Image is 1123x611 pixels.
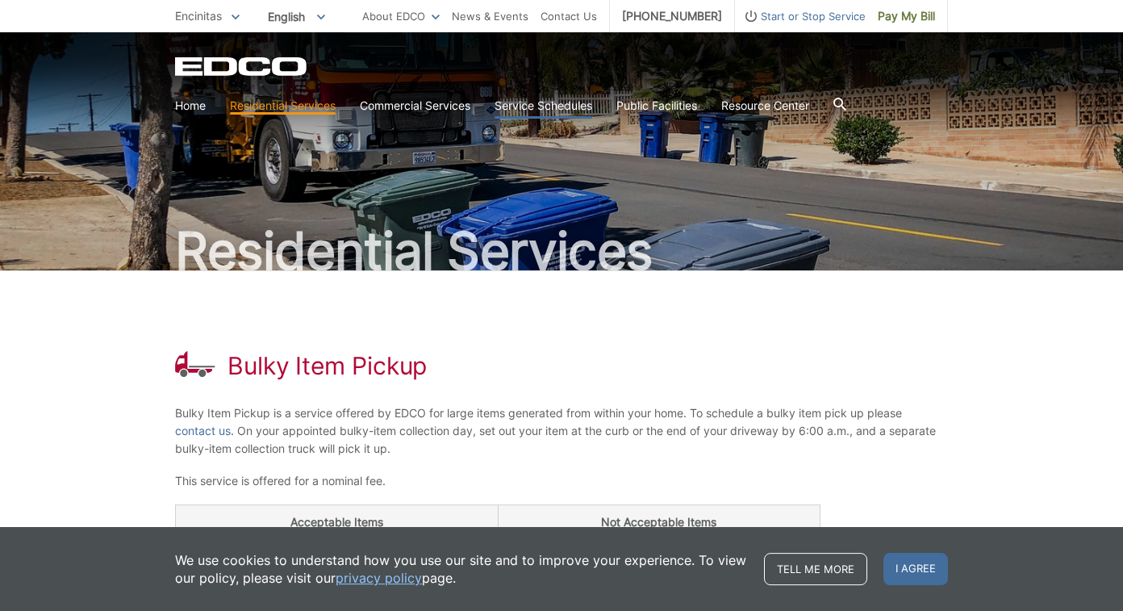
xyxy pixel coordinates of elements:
[452,7,528,25] a: News & Events
[721,97,809,115] a: Resource Center
[601,515,716,529] strong: Not Acceptable Items
[175,56,309,76] a: EDCD logo. Return to the homepage.
[764,553,867,585] a: Tell me more
[228,351,427,380] h1: Bulky Item Pickup
[175,551,748,587] p: We use cookies to understand how you use our site and to improve your experience. To view our pol...
[616,97,697,115] a: Public Facilities
[175,404,948,458] p: Bulky Item Pickup is a service offered by EDCO for large items generated from within your home. T...
[175,97,206,115] a: Home
[362,7,440,25] a: About EDCO
[175,225,948,277] h2: Residential Services
[878,7,935,25] span: Pay My Bill
[541,7,597,25] a: Contact Us
[256,3,337,30] span: English
[495,97,592,115] a: Service Schedules
[360,97,470,115] a: Commercial Services
[290,515,383,529] strong: Acceptable Items
[230,97,336,115] a: Residential Services
[336,569,422,587] a: privacy policy
[175,472,948,490] p: This service is offered for a nominal fee.
[175,422,231,440] a: contact us
[175,9,222,23] span: Encinitas
[883,553,948,585] span: I agree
